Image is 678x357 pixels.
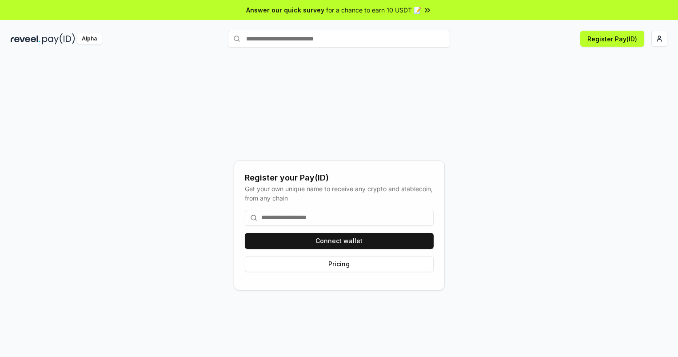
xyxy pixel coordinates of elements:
div: Register your Pay(ID) [245,172,434,184]
button: Register Pay(ID) [580,31,644,47]
div: Alpha [77,33,102,44]
button: Pricing [245,256,434,272]
img: reveel_dark [11,33,40,44]
button: Connect wallet [245,233,434,249]
span: for a chance to earn 10 USDT 📝 [326,5,421,15]
div: Get your own unique name to receive any crypto and stablecoin, from any chain [245,184,434,203]
img: pay_id [42,33,75,44]
span: Answer our quick survey [246,5,324,15]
